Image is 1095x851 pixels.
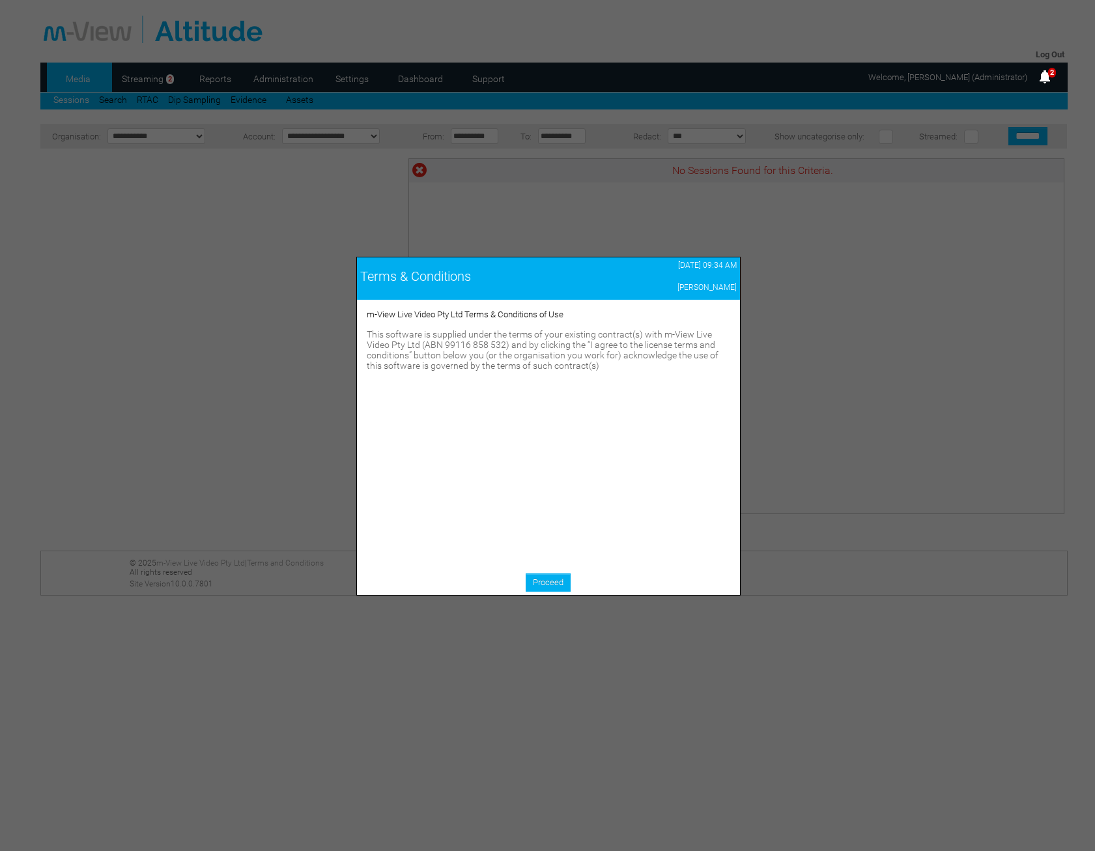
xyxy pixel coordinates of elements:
[602,257,739,273] td: [DATE] 09:34 AM
[1037,69,1053,85] img: bell25.png
[526,573,571,592] a: Proceed
[1048,68,1056,78] span: 2
[367,329,718,371] span: This software is supplied under the terms of your existing contract(s) with m-View Live Video Pty...
[360,268,599,284] div: Terms & Conditions
[602,280,739,295] td: [PERSON_NAME]
[367,310,563,319] span: m-View Live Video Pty Ltd Terms & Conditions of Use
